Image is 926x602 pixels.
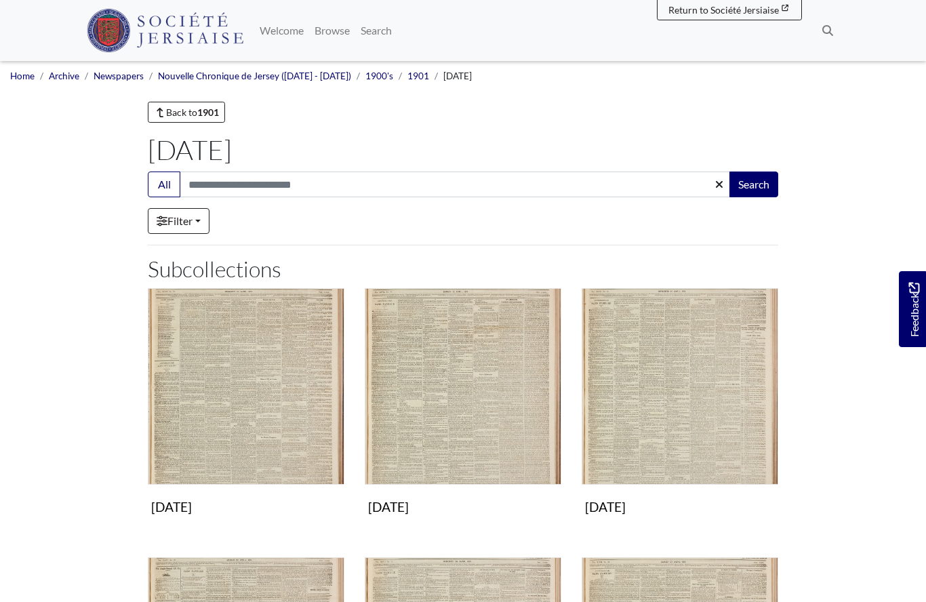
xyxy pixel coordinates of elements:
button: Search [729,172,778,197]
span: [DATE] [443,71,472,81]
div: Subcollection [571,288,788,541]
a: Filter [148,208,209,234]
div: Subcollection [355,288,571,541]
a: 1901 [407,71,429,81]
strong: 1901 [197,106,219,118]
a: Archive [49,71,79,81]
img: 13th April 1901 [365,288,561,485]
a: 10th April 1901 [DATE] [148,288,344,521]
img: Société Jersiaise [87,9,243,52]
a: 17th April 1901 [DATE] [582,288,778,521]
a: Back to1901 [148,102,225,123]
span: Feedback [906,282,922,337]
a: 1900's [365,71,393,81]
span: Return to Société Jersiaise [668,4,779,16]
h1: [DATE] [148,134,778,166]
a: Newspapers [94,71,144,81]
a: Société Jersiaise logo [87,5,243,56]
img: 17th April 1901 [582,288,778,485]
a: Would you like to provide feedback? [899,271,926,347]
a: Browse [309,17,355,44]
a: Search [355,17,397,44]
h2: Subcollections [148,256,778,282]
button: All [148,172,180,197]
input: Search this collection... [180,172,731,197]
div: Subcollection [138,288,355,541]
a: Welcome [254,17,309,44]
img: 10th April 1901 [148,288,344,485]
a: Nouvelle Chronique de Jersey ([DATE] - [DATE]) [158,71,351,81]
a: 13th April 1901 [DATE] [365,288,561,521]
a: Home [10,71,35,81]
